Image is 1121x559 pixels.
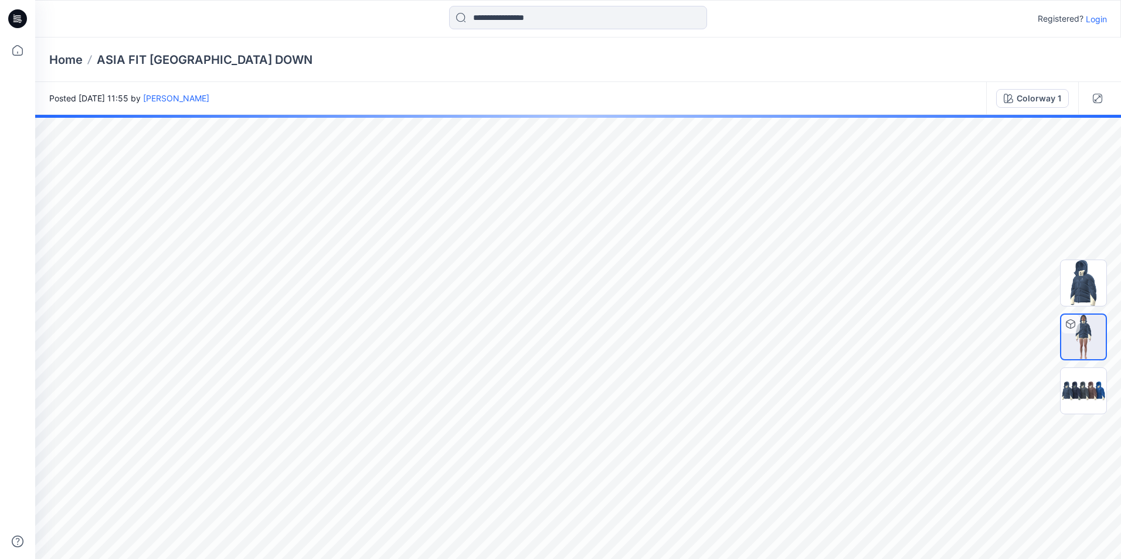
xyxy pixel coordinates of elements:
img: All colorways [1061,377,1106,405]
span: Posted [DATE] 11:55 by [49,92,209,104]
p: Registered? [1038,12,1083,26]
div: Colorway 1 [1017,92,1061,105]
a: Home [49,52,83,68]
p: Login [1086,13,1107,25]
a: [PERSON_NAME] [143,93,209,103]
button: Colorway 1 [996,89,1069,108]
img: Colorway Cover [1061,260,1106,306]
p: ASIA FIT [GEOGRAPHIC_DATA] DOWN [97,52,312,68]
img: ASIA FIT STOCKHOLM DOWN Colorway 1 [1061,315,1106,359]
